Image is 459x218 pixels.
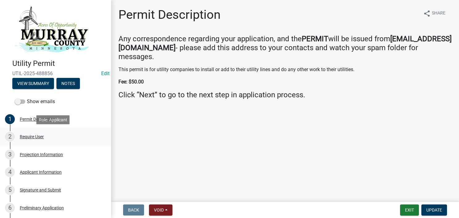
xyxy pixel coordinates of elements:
[5,203,15,213] div: 6
[128,208,139,212] span: Back
[5,150,15,159] div: 3
[20,117,55,121] div: Permit Description
[56,81,80,86] wm-modal-confirm: Notes
[432,10,445,17] span: Share
[118,66,452,73] p: This permit is for utility companies to install or add to their utility lines and do any other wo...
[302,34,328,43] strong: PERMIT
[12,71,99,76] span: UTIL-2025-488856
[400,204,419,216] button: Exit
[12,59,106,68] h4: Utility Permit
[12,6,89,53] img: Murray County, Minnesota
[426,208,442,212] span: Update
[5,132,15,142] div: 2
[20,170,62,174] div: Applicant Information
[20,188,61,192] div: Signature and Submit
[36,115,70,124] div: Role: Applicant
[5,185,15,195] div: 5
[421,204,447,216] button: Update
[118,7,221,22] h1: Permit Description
[123,204,144,216] button: Back
[118,34,452,61] h4: Any correspondence regarding your application, and the will be issued from - please add this addr...
[101,71,110,76] wm-modal-confirm: Edit Application Number
[20,152,63,157] div: Projection Information
[118,34,452,52] strong: [EMAIL_ADDRESS][DOMAIN_NAME]
[149,204,172,216] button: Void
[118,79,144,85] strong: Fee: $50.00
[423,10,431,17] i: share
[20,135,44,139] div: Require User
[56,78,80,89] button: Notes
[5,114,15,124] div: 1
[20,206,64,210] div: Preliminary Application
[118,91,452,99] h4: Click “Next” to go to the next step in application process.
[5,167,15,177] div: 4
[15,98,55,105] label: Show emails
[12,81,54,86] wm-modal-confirm: Summary
[101,71,110,76] a: Edit
[418,7,450,19] button: shareShare
[12,78,54,89] button: View Summary
[154,208,164,212] span: Void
